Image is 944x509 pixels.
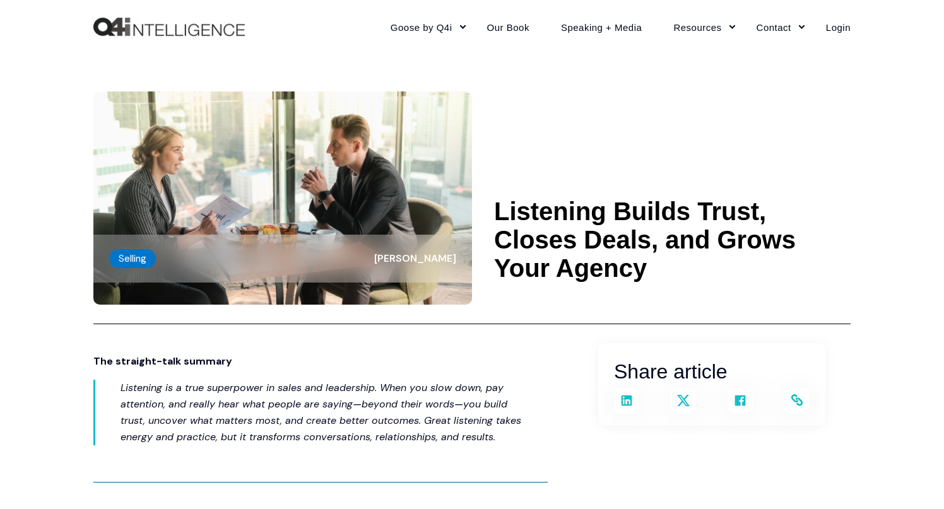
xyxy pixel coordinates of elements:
p: Listening is a true superpower in sales and leadership. When you slow down, pay attention, and re... [121,380,522,445]
h3: Share article [614,356,810,388]
img: Q4intelligence, LLC logo [93,18,245,37]
span: The straight-talk summary [93,354,232,368]
img: One businessperson talking, and another actively listening in a casual setting [93,91,472,305]
h1: Listening Builds Trust, Closes Deals, and Grows Your Agency [494,197,851,283]
label: Selling [109,249,156,268]
a: Back to Home [93,18,245,37]
span: [PERSON_NAME] [374,252,456,265]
